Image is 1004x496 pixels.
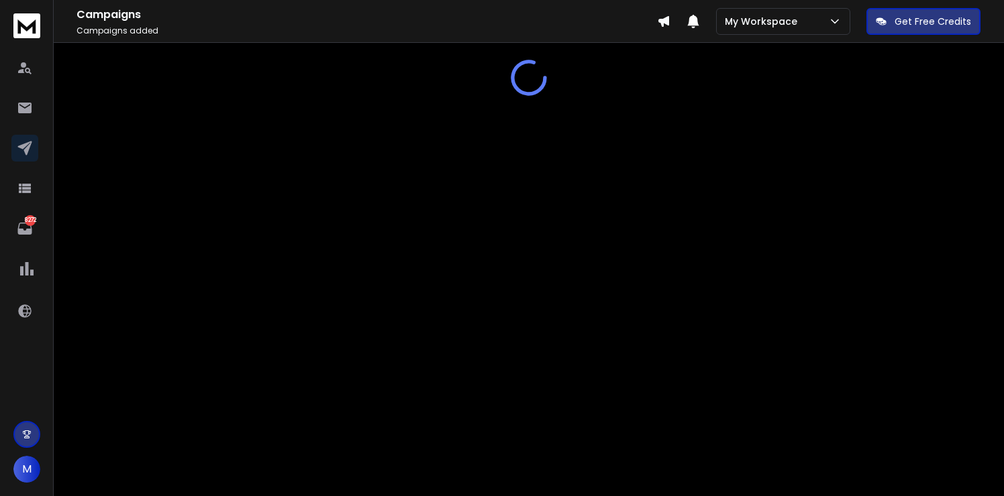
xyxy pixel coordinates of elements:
[13,13,40,38] img: logo
[725,15,803,28] p: My Workspace
[866,8,981,35] button: Get Free Credits
[13,456,40,483] button: M
[11,215,38,242] a: 8272
[25,215,36,226] p: 8272
[77,7,657,23] h1: Campaigns
[895,15,971,28] p: Get Free Credits
[77,25,657,36] p: Campaigns added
